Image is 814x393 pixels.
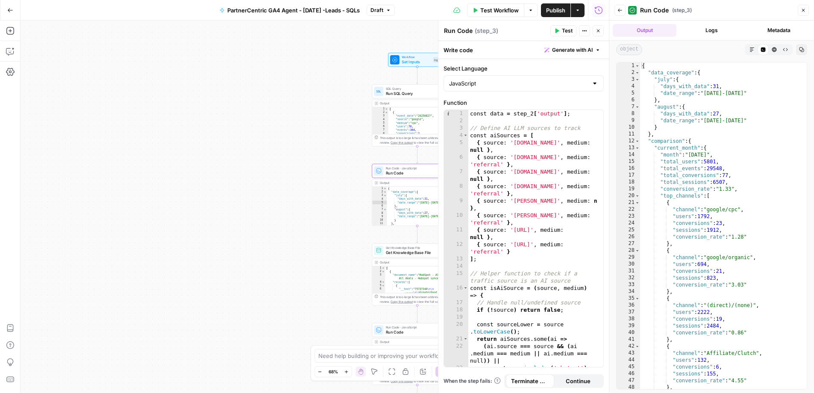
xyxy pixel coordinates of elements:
[372,284,385,287] div: 5
[444,321,468,335] div: 20
[617,76,640,83] div: 3
[617,97,640,103] div: 6
[382,284,385,287] span: Toggle code folding, rows 5 through 7
[640,6,669,15] span: Run Code
[444,132,468,139] div: 4
[617,350,640,357] div: 43
[463,335,468,343] span: Toggle code folding, rows 21 through 27
[617,165,640,172] div: 16
[391,300,413,303] span: Copy the output
[617,124,640,131] div: 10
[385,111,388,114] span: Toggle code folding, rows 2 through 10
[372,118,388,121] div: 4
[635,295,640,302] span: Toggle code folding, rows 35 through 41
[617,158,640,165] div: 15
[444,270,468,284] div: 15
[444,27,473,35] textarea: Run Code
[372,121,388,124] div: 5
[416,146,418,163] g: Edge from step_2 to step_3
[380,136,460,145] div: This output is too large & has been abbreviated for review. to view the full content.
[546,6,565,15] span: Publish
[617,145,640,151] div: 13
[617,117,640,124] div: 9
[433,57,444,62] div: Inputs
[480,6,519,15] span: Test Workflow
[444,183,468,197] div: 8
[380,101,447,106] div: Output
[617,233,640,240] div: 26
[372,128,388,132] div: 7
[391,379,413,383] span: Copy the output
[635,62,640,69] span: Toggle code folding, rows 1 through 218
[617,83,640,90] div: 4
[444,226,468,241] div: 11
[372,243,463,305] div: Get Knowledge Base FileGet Knowledge Base FileStep 9Output[ { "document_name":"HubSpot - All deal...
[380,180,447,185] div: Output
[372,218,387,222] div: 10
[444,377,501,385] a: When the step fails:
[382,266,385,270] span: Toggle code folding, rows 1 through 10
[372,225,387,229] div: 12
[372,215,387,218] div: 9
[444,212,468,226] div: 10
[617,103,640,110] div: 7
[617,69,640,76] div: 2
[672,6,692,14] span: ( step_3 )
[552,46,593,54] span: Generate with AI
[383,190,387,194] span: Toggle code folding, rows 2 through 11
[386,166,447,171] span: Run Code · JavaScript
[635,247,640,254] span: Toggle code folding, rows 28 through 34
[372,194,387,197] div: 3
[386,245,447,250] span: Get Knowledge Base File
[617,322,640,329] div: 39
[438,41,609,59] div: Write code
[444,139,468,154] div: 5
[635,138,640,145] span: Toggle code folding, rows 12 through 217
[444,110,468,117] div: 1
[380,260,447,265] div: Output
[617,295,640,302] div: 35
[444,364,468,379] div: 23
[380,374,460,384] div: This output is too large & has been abbreviated for review. to view the full content.
[383,187,387,190] span: Toggle code folding, rows 1 through 218
[444,263,468,270] div: 14
[617,138,640,145] div: 12
[372,273,385,280] div: 3
[391,141,413,144] span: Copy the output
[613,24,676,37] button: Output
[372,211,387,215] div: 8
[372,84,463,146] div: SQL QueryRun SQL QueryStep 2Output[ { "event_date":"20250827", "source":"google", "medium":"cpc",...
[541,44,604,56] button: Generate with AI
[467,3,524,17] button: Test Workflow
[617,240,640,247] div: 27
[372,111,388,114] div: 2
[635,69,640,76] span: Toggle code folding, rows 2 through 11
[680,24,743,37] button: Logs
[372,132,388,135] div: 8
[444,241,468,255] div: 12
[617,206,640,213] div: 22
[215,3,365,17] button: PartnerCentric GA4 Agent - [DATE] -Leads - SQLs
[617,336,640,343] div: 41
[463,284,468,292] span: Toggle code folding, rows 16 through 28
[617,179,640,186] div: 18
[617,370,640,377] div: 46
[382,270,385,273] span: Toggle code folding, rows 2 through 9
[635,343,640,350] span: Toggle code folding, rows 42 through 48
[416,305,418,322] g: Edge from step_9 to step_11
[617,343,640,350] div: 42
[617,275,640,281] div: 32
[383,208,387,211] span: Toggle code folding, rows 7 through 10
[617,281,640,288] div: 33
[444,98,604,107] label: Function
[386,325,446,330] span: Run Code · JavaScript
[444,110,452,117] span: Info, read annotations row 1
[617,62,640,69] div: 1
[372,197,387,201] div: 4
[372,201,387,204] div: 5
[444,335,468,343] div: 21
[382,280,385,284] span: Toggle code folding, rows 4 through 8
[449,79,588,88] input: JavaScript
[616,44,642,55] span: object
[617,110,640,117] div: 8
